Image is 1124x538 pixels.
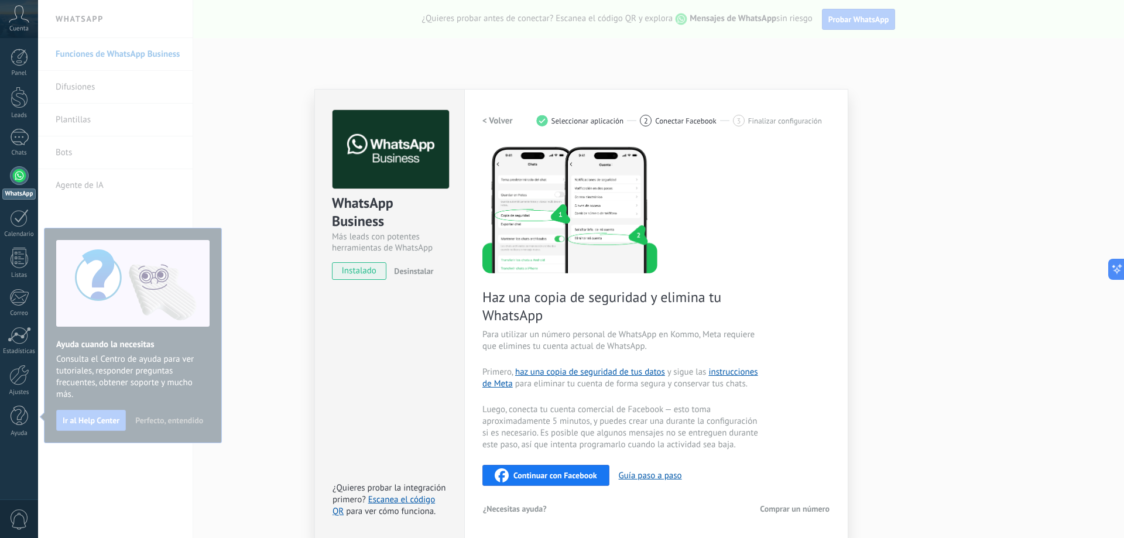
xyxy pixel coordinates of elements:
div: Correo [2,310,36,317]
div: Listas [2,272,36,279]
div: Ayuda [2,430,36,437]
span: Cuenta [9,25,29,33]
span: ¿Quieres probar la integración primero? [333,482,446,505]
span: Para utilizar un número personal de WhatsApp en Kommo, Meta requiere que elimines tu cuenta actua... [482,329,761,352]
button: Guía paso a paso [619,470,682,481]
span: Luego, conecta tu cuenta comercial de Facebook — esto toma aproximadamente 5 minutos, y puedes cr... [482,404,761,451]
span: Desinstalar [394,266,433,276]
span: Finalizar configuración [748,116,822,125]
span: Comprar un número [760,505,830,513]
button: Continuar con Facebook [482,465,609,486]
span: Primero, y sigue las para eliminar tu cuenta de forma segura y conservar tus chats. [482,366,761,390]
span: Conectar Facebook [655,116,717,125]
div: WhatsApp [2,189,36,200]
button: < Volver [482,110,513,131]
button: Desinstalar [389,262,433,280]
div: Calendario [2,231,36,238]
span: Continuar con Facebook [513,471,597,479]
div: Más leads con potentes herramientas de WhatsApp [332,231,447,253]
span: instalado [333,262,386,280]
button: Comprar un número [759,500,830,518]
span: para ver cómo funciona. [346,506,436,517]
h2: < Volver [482,115,513,126]
a: haz una copia de seguridad de tus datos [515,366,665,378]
span: Seleccionar aplicación [551,116,624,125]
div: Ajustes [2,389,36,396]
div: Leads [2,112,36,119]
span: Haz una copia de seguridad y elimina tu WhatsApp [482,288,761,324]
span: ¿Necesitas ayuda? [483,505,547,513]
button: ¿Necesitas ayuda? [482,500,547,518]
div: Panel [2,70,36,77]
div: WhatsApp Business [332,194,447,231]
div: Estadísticas [2,348,36,355]
a: instrucciones de Meta [482,366,758,389]
a: Escanea el código QR [333,494,435,517]
span: 3 [736,116,741,126]
span: 2 [644,116,648,126]
img: delete personal phone [482,145,657,273]
div: Chats [2,149,36,157]
img: logo_main.png [333,110,449,189]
